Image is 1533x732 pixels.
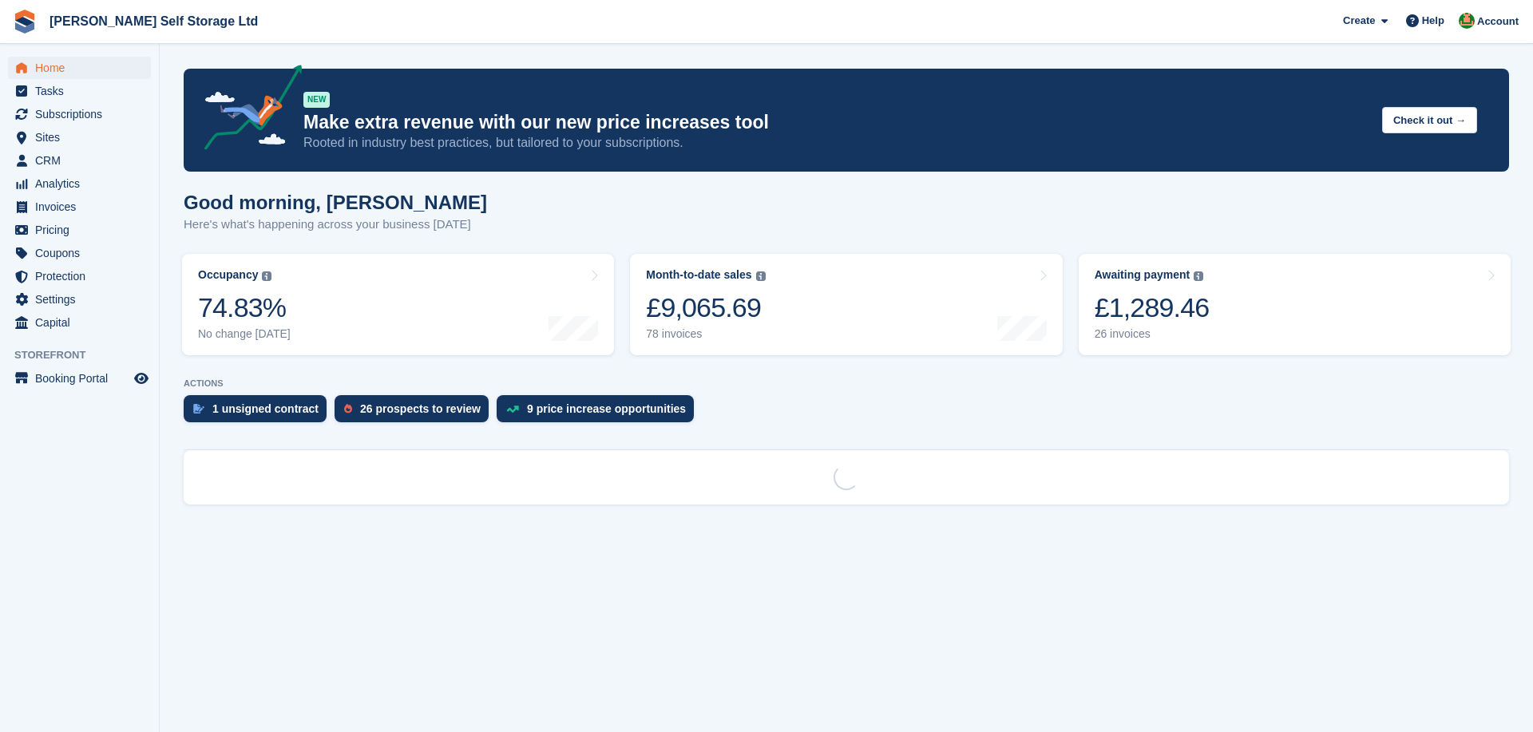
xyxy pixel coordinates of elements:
[497,395,702,430] a: 9 price increase opportunities
[184,378,1509,389] p: ACTIONS
[35,126,131,148] span: Sites
[182,254,614,355] a: Occupancy 74.83% No change [DATE]
[1095,291,1210,324] div: £1,289.46
[646,327,765,341] div: 78 invoices
[1477,14,1519,30] span: Account
[1194,271,1203,281] img: icon-info-grey-7440780725fd019a000dd9b08b2336e03edf1995a4989e88bcd33f0948082b44.svg
[1095,268,1190,282] div: Awaiting payment
[8,367,151,390] a: menu
[303,92,330,108] div: NEW
[8,80,151,102] a: menu
[35,172,131,195] span: Analytics
[193,404,204,413] img: contract_signature_icon-13c848040528278c33f63329250d36e43548de30e8caae1d1a13099fd9432cc5.svg
[360,402,481,415] div: 26 prospects to review
[1459,13,1475,29] img: Joshua Wild
[8,57,151,79] a: menu
[1382,107,1477,133] button: Check it out →
[35,311,131,334] span: Capital
[527,402,686,415] div: 9 price increase opportunities
[335,395,497,430] a: 26 prospects to review
[8,196,151,218] a: menu
[1079,254,1511,355] a: Awaiting payment £1,289.46 26 invoices
[35,242,131,264] span: Coupons
[8,242,151,264] a: menu
[8,172,151,195] a: menu
[191,65,303,156] img: price-adjustments-announcement-icon-8257ccfd72463d97f412b2fc003d46551f7dbcb40ab6d574587a9cd5c0d94...
[506,406,519,413] img: price_increase_opportunities-93ffe204e8149a01c8c9dc8f82e8f89637d9d84a8eef4429ea346261dce0b2c0.svg
[35,367,131,390] span: Booking Portal
[8,103,151,125] a: menu
[212,402,319,415] div: 1 unsigned contract
[43,8,264,34] a: [PERSON_NAME] Self Storage Ltd
[756,271,766,281] img: icon-info-grey-7440780725fd019a000dd9b08b2336e03edf1995a4989e88bcd33f0948082b44.svg
[198,268,258,282] div: Occupancy
[1095,327,1210,341] div: 26 invoices
[35,288,131,311] span: Settings
[646,291,765,324] div: £9,065.69
[8,311,151,334] a: menu
[132,369,151,388] a: Preview store
[630,254,1062,355] a: Month-to-date sales £9,065.69 78 invoices
[1422,13,1444,29] span: Help
[8,126,151,148] a: menu
[1343,13,1375,29] span: Create
[35,57,131,79] span: Home
[184,395,335,430] a: 1 unsigned contract
[8,219,151,241] a: menu
[13,10,37,34] img: stora-icon-8386f47178a22dfd0bd8f6a31ec36ba5ce8667c1dd55bd0f319d3a0aa187defe.svg
[8,288,151,311] a: menu
[262,271,271,281] img: icon-info-grey-7440780725fd019a000dd9b08b2336e03edf1995a4989e88bcd33f0948082b44.svg
[35,103,131,125] span: Subscriptions
[14,347,159,363] span: Storefront
[646,268,751,282] div: Month-to-date sales
[303,111,1369,134] p: Make extra revenue with our new price increases tool
[35,196,131,218] span: Invoices
[198,291,291,324] div: 74.83%
[8,265,151,287] a: menu
[198,327,291,341] div: No change [DATE]
[184,192,487,213] h1: Good morning, [PERSON_NAME]
[35,265,131,287] span: Protection
[184,216,487,234] p: Here's what's happening across your business [DATE]
[344,404,352,413] img: prospect-51fa495bee0391a8d652442698ab0144808aea92771e9ea1ae160a38d050c398.svg
[35,80,131,102] span: Tasks
[35,219,131,241] span: Pricing
[303,134,1369,152] p: Rooted in industry best practices, but tailored to your subscriptions.
[8,149,151,172] a: menu
[35,149,131,172] span: CRM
